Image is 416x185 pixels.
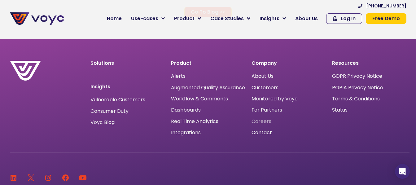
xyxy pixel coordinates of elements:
[171,61,245,66] p: Product
[131,15,158,22] span: Use-cases
[90,97,145,102] a: Vulnerable Customers
[102,12,126,25] a: Home
[395,164,410,179] div: Open Intercom Messenger
[90,59,114,67] a: Solutions
[291,12,322,25] a: About us
[206,12,255,25] a: Case Studies
[366,4,406,8] span: [PHONE_NUMBER]
[295,15,318,22] span: About us
[255,12,291,25] a: Insights
[210,15,244,22] span: Case Studies
[90,84,165,89] p: Insights
[366,13,406,24] a: Free Demo
[128,129,157,135] a: Privacy Policy
[252,61,326,66] p: Company
[171,85,245,90] a: Augmented Quality Assurance
[341,16,356,21] span: Log In
[174,15,195,22] span: Product
[326,13,362,24] a: Log In
[169,12,206,25] a: Product
[126,12,169,25] a: Use-cases
[10,12,64,25] img: voyc-full-logo
[332,61,406,66] p: Resources
[358,4,406,8] a: [PHONE_NUMBER]
[107,15,122,22] span: Home
[90,109,129,114] a: Consumer Duty
[260,15,279,22] span: Insights
[82,25,98,32] span: Phone
[372,16,400,21] span: Free Demo
[82,50,103,57] span: Job title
